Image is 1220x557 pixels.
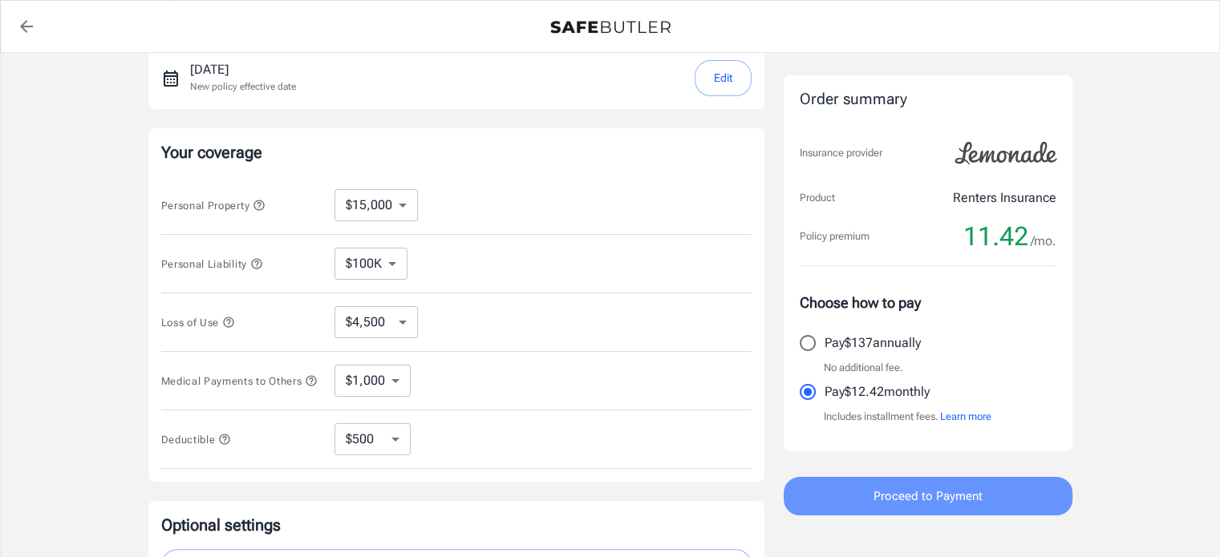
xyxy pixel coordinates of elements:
button: Personal Property [161,196,265,215]
p: New policy effective date [190,79,296,94]
p: Insurance provider [800,145,882,161]
button: Loss of Use [161,313,235,332]
p: Includes installment fees. [824,409,991,425]
a: back to quotes [10,10,43,42]
button: Proceed to Payment [784,477,1072,515]
span: Loss of Use [161,317,235,329]
p: Policy premium [800,228,869,244]
p: [DATE] [190,60,296,79]
button: Personal Liability [161,254,263,273]
span: Medical Payments to Others [161,375,318,387]
p: Renters Insurance [953,188,1056,208]
p: Product [800,190,835,206]
span: /mo. [1031,230,1056,252]
svg: New policy start date [161,69,180,88]
img: Lemonade [946,131,1066,176]
button: Learn more [940,409,991,425]
button: Edit [695,60,752,96]
p: Optional settings [161,514,752,536]
p: Pay $137 annually [825,333,921,353]
button: Deductible [161,430,232,449]
span: 11.42 [963,220,1028,252]
span: Proceed to Payment [873,486,983,507]
button: Medical Payments to Others [161,371,318,390]
p: Your coverage [161,141,752,163]
p: No additional fee. [824,360,903,376]
p: Choose how to pay [800,292,1056,313]
img: Back to quotes [550,21,671,34]
span: Deductible [161,434,232,446]
p: Pay $12.42 monthly [825,382,930,402]
div: Order summary [800,88,1056,111]
span: Personal Property [161,200,265,212]
span: Personal Liability [161,258,263,270]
